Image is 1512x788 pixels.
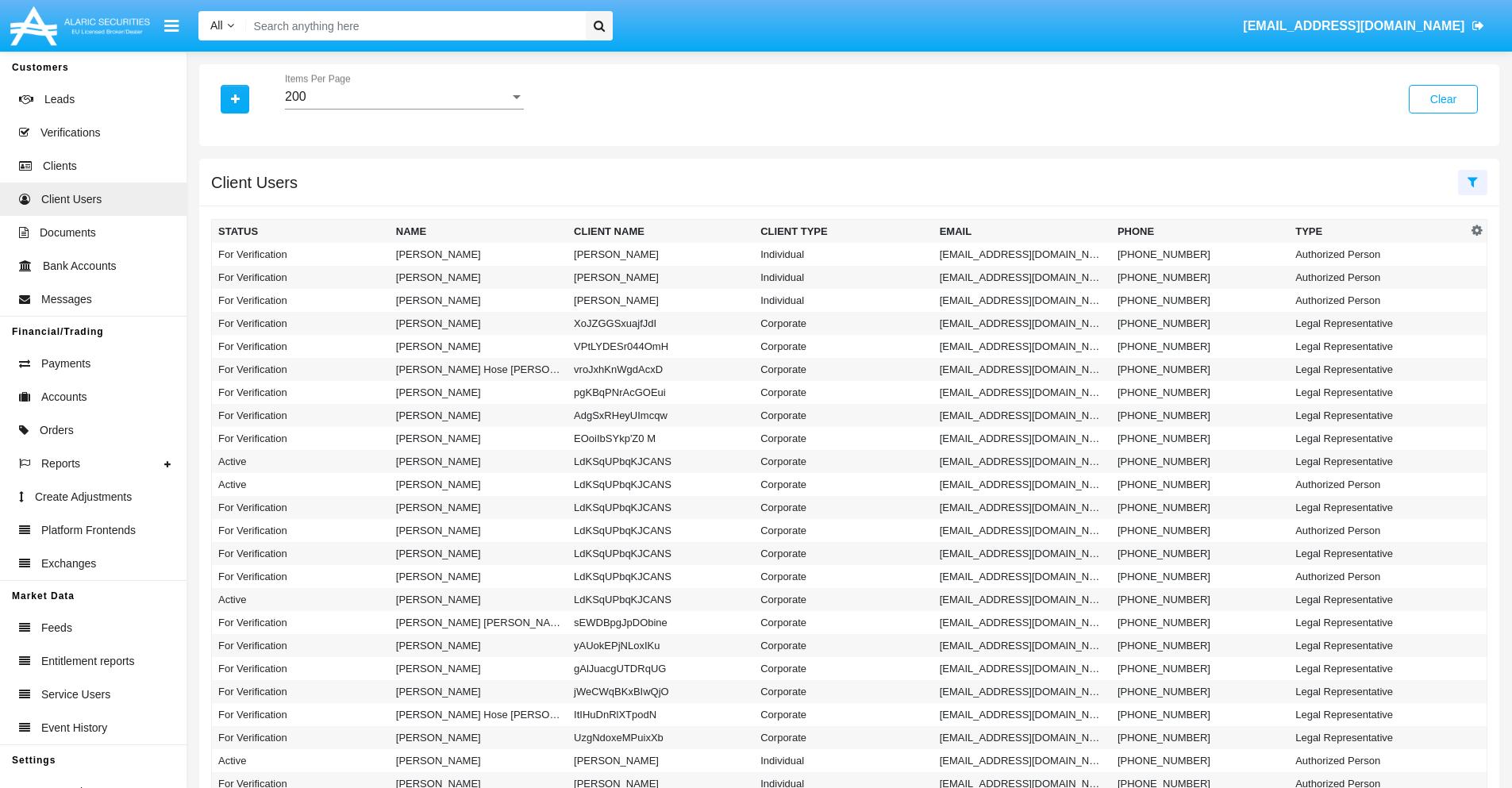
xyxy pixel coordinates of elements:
[567,450,754,473] td: LdKSqUPbqKJCANS
[567,749,754,772] td: [PERSON_NAME]
[212,473,390,496] td: Active
[212,657,390,680] td: For Verification
[933,657,1111,680] td: [EMAIL_ADDRESS][DOMAIN_NAME]
[1111,266,1289,289] td: [PHONE_NUMBER]
[754,657,933,680] td: Corporate
[1111,726,1289,749] td: [PHONE_NUMBER]
[567,220,754,244] th: Client Name
[567,634,754,657] td: yAUokEPjNLoxIKu
[1289,565,1467,588] td: Authorized Person
[567,381,754,404] td: pgKBqPNrAcGOEui
[1243,19,1464,33] span: [EMAIL_ADDRESS][DOMAIN_NAME]
[1289,588,1467,611] td: Legal Representative
[212,565,390,588] td: For Verification
[1289,450,1467,473] td: Legal Representative
[1289,312,1467,335] td: Legal Representative
[41,191,102,208] span: Client Users
[390,427,567,450] td: [PERSON_NAME]
[212,634,390,657] td: For Verification
[43,158,77,175] span: Clients
[1289,335,1467,358] td: Legal Representative
[933,404,1111,427] td: [EMAIL_ADDRESS][DOMAIN_NAME]
[390,542,567,565] td: [PERSON_NAME]
[933,749,1111,772] td: [EMAIL_ADDRESS][DOMAIN_NAME]
[390,450,567,473] td: [PERSON_NAME]
[390,404,567,427] td: [PERSON_NAME]
[1111,565,1289,588] td: [PHONE_NUMBER]
[1289,404,1467,427] td: Legal Representative
[933,634,1111,657] td: [EMAIL_ADDRESS][DOMAIN_NAME]
[1289,266,1467,289] td: Authorized Person
[40,125,100,141] span: Verifications
[40,422,74,439] span: Orders
[1111,358,1289,381] td: [PHONE_NUMBER]
[1111,427,1289,450] td: [PHONE_NUMBER]
[933,381,1111,404] td: [EMAIL_ADDRESS][DOMAIN_NAME]
[44,91,75,108] span: Leads
[754,703,933,726] td: Corporate
[1111,657,1289,680] td: [PHONE_NUMBER]
[567,266,754,289] td: [PERSON_NAME]
[1289,473,1467,496] td: Authorized Person
[567,289,754,312] td: [PERSON_NAME]
[390,289,567,312] td: [PERSON_NAME]
[1289,496,1467,519] td: Legal Representative
[390,657,567,680] td: [PERSON_NAME]
[285,90,306,103] span: 200
[754,542,933,565] td: Corporate
[1111,680,1289,703] td: [PHONE_NUMBER]
[1289,611,1467,634] td: Legal Representative
[1289,427,1467,450] td: Legal Representative
[754,381,933,404] td: Corporate
[212,243,390,266] td: For Verification
[933,243,1111,266] td: [EMAIL_ADDRESS][DOMAIN_NAME]
[567,703,754,726] td: ItIHuDnRlXTpodN
[933,335,1111,358] td: [EMAIL_ADDRESS][DOMAIN_NAME]
[8,2,152,49] img: Logo image
[41,291,92,308] span: Messages
[567,726,754,749] td: UzgNdoxeMPuixXb
[41,522,136,539] span: Platform Frontends
[1289,680,1467,703] td: Legal Representative
[1289,381,1467,404] td: Legal Representative
[1409,85,1478,113] button: Clear
[1111,220,1289,244] th: Phone
[933,542,1111,565] td: [EMAIL_ADDRESS][DOMAIN_NAME]
[212,588,390,611] td: Active
[390,565,567,588] td: [PERSON_NAME]
[933,427,1111,450] td: [EMAIL_ADDRESS][DOMAIN_NAME]
[41,356,90,372] span: Payments
[390,519,567,542] td: [PERSON_NAME]
[390,749,567,772] td: [PERSON_NAME]
[1289,519,1467,542] td: Authorized Person
[212,450,390,473] td: Active
[933,358,1111,381] td: [EMAIL_ADDRESS][DOMAIN_NAME]
[567,404,754,427] td: AdgSxRHeyUImcqw
[212,381,390,404] td: For Verification
[212,266,390,289] td: For Verification
[1111,703,1289,726] td: [PHONE_NUMBER]
[754,289,933,312] td: Individual
[212,358,390,381] td: For Verification
[390,312,567,335] td: [PERSON_NAME]
[41,456,80,472] span: Reports
[212,427,390,450] td: For Verification
[567,358,754,381] td: vroJxhKnWgdAcxD
[754,473,933,496] td: Corporate
[567,473,754,496] td: LdKSqUPbqKJCANS
[210,19,223,32] span: All
[1111,749,1289,772] td: [PHONE_NUMBER]
[1111,335,1289,358] td: [PHONE_NUMBER]
[754,726,933,749] td: Corporate
[212,404,390,427] td: For Verification
[1111,404,1289,427] td: [PHONE_NUMBER]
[754,496,933,519] td: Corporate
[212,703,390,726] td: For Verification
[933,450,1111,473] td: [EMAIL_ADDRESS][DOMAIN_NAME]
[390,496,567,519] td: [PERSON_NAME]
[390,381,567,404] td: [PERSON_NAME]
[567,335,754,358] td: VPtLYDESr044OmH
[390,335,567,358] td: [PERSON_NAME]
[754,588,933,611] td: Corporate
[567,427,754,450] td: EOoiIbSYkp'Z0 M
